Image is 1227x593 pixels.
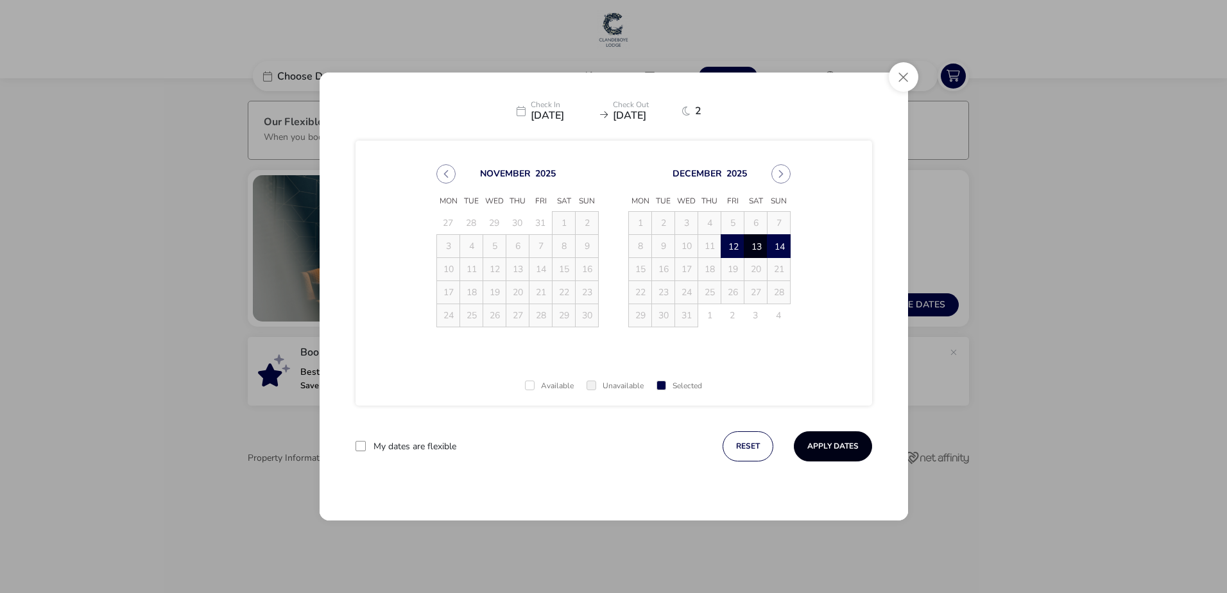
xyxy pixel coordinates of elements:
td: 27 [437,212,460,235]
td: 10 [675,235,698,258]
td: 8 [629,235,652,258]
span: Tue [460,192,483,211]
span: [DATE] [531,110,595,121]
td: 21 [529,281,553,304]
td: 26 [721,281,744,304]
span: 2 [695,106,711,116]
label: My dates are flexible [373,442,456,451]
td: 29 [483,212,506,235]
button: Close [889,62,918,92]
button: Choose Month [673,168,722,180]
p: Check Out [613,101,677,110]
div: Unavailable [587,382,644,390]
button: Choose Year [535,168,556,180]
td: 13 [506,258,529,281]
span: Thu [698,192,721,211]
td: 1 [553,212,576,235]
td: 16 [652,258,675,281]
td: 14 [529,258,553,281]
td: 31 [675,304,698,327]
td: 17 [437,281,460,304]
span: [DATE] [613,110,677,121]
td: 15 [553,258,576,281]
td: 17 [675,258,698,281]
button: reset [723,431,773,461]
div: Selected [656,382,702,390]
span: Sat [553,192,576,211]
td: 14 [768,235,791,258]
span: Wed [675,192,698,211]
td: 27 [744,281,768,304]
td: 1 [698,304,721,327]
td: 1 [629,212,652,235]
td: 22 [629,281,652,304]
td: 5 [721,212,744,235]
td: 4 [698,212,721,235]
td: 4 [768,304,791,327]
td: 16 [576,258,599,281]
td: 28 [460,212,483,235]
td: 29 [553,304,576,327]
td: 9 [576,235,599,258]
td: 28 [529,304,553,327]
td: 2 [576,212,599,235]
td: 11 [698,235,721,258]
td: 6 [744,212,768,235]
td: 30 [576,304,599,327]
td: 23 [652,281,675,304]
td: 19 [483,281,506,304]
td: 28 [768,281,791,304]
td: 25 [698,281,721,304]
span: 14 [768,236,791,258]
td: 30 [652,304,675,327]
td: 9 [652,235,675,258]
td: 13 [744,235,768,258]
td: 3 [675,212,698,235]
td: 22 [553,281,576,304]
td: 23 [576,281,599,304]
td: 18 [460,281,483,304]
span: 12 [722,236,744,258]
td: 7 [768,212,791,235]
td: 30 [506,212,529,235]
span: Mon [629,192,652,211]
button: Choose Year [726,168,747,180]
td: 20 [506,281,529,304]
td: 18 [698,258,721,281]
td: 6 [506,235,529,258]
td: 24 [675,281,698,304]
td: 15 [629,258,652,281]
p: Check In [531,101,595,110]
span: Sat [744,192,768,211]
td: 25 [460,304,483,327]
span: Fri [721,192,744,211]
td: 24 [437,304,460,327]
span: Tue [652,192,675,211]
td: 29 [629,304,652,327]
button: Choose Month [480,168,531,180]
td: 7 [529,235,553,258]
td: 26 [483,304,506,327]
td: 10 [437,258,460,281]
span: Fri [529,192,553,211]
button: Next Month [771,164,791,184]
td: 3 [744,304,768,327]
td: 5 [483,235,506,258]
td: 21 [768,258,791,281]
button: Apply Dates [794,431,872,461]
td: 12 [483,258,506,281]
td: 27 [506,304,529,327]
span: Thu [506,192,529,211]
td: 19 [721,258,744,281]
td: 2 [721,304,744,327]
span: Sun [576,192,599,211]
td: 8 [553,235,576,258]
td: 11 [460,258,483,281]
div: Available [525,382,574,390]
td: 12 [721,235,744,258]
button: Previous Month [436,164,456,184]
td: 31 [529,212,553,235]
span: Sun [768,192,791,211]
div: Choose Date [425,149,802,343]
span: Wed [483,192,506,211]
